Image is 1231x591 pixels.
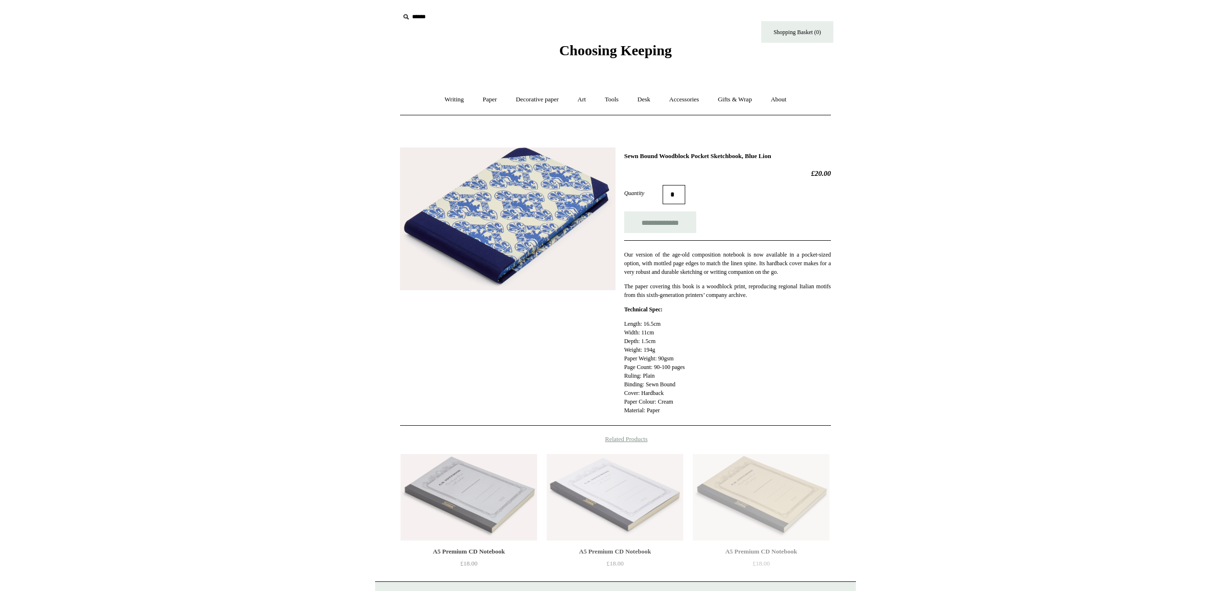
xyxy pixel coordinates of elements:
a: A5 Premium CD Notebook £18.00 [693,546,829,585]
div: A5 Premium CD Notebook [549,546,681,557]
h4: Related Products [375,435,856,443]
a: Accessories [661,87,708,112]
span: £18.00 [606,560,624,567]
p: Length: 16.5cm Width: 11cm Depth: 1.5cm Weight: 194g Paper Weight: 90gsm Page Count: 90-100 pages... [624,320,831,415]
div: A5 Premium CD Notebook [403,546,535,557]
a: A5 Premium CD Notebook A5 Premium CD Notebook [693,454,829,541]
p: Our version of the age-old composition notebook is now available in a pocket-sized option, with m... [624,250,831,276]
a: A5 Premium CD Notebook A5 Premium CD Notebook [547,454,683,541]
a: Choosing Keeping [559,50,672,57]
a: A5 Premium CD Notebook £18.00 [547,546,683,585]
img: A5 Premium CD Notebook [401,454,537,541]
a: Paper [474,87,506,112]
h2: £20.00 [624,169,831,178]
img: Sewn Bound Woodblock Pocket Sketchbook, Blue Lion [400,148,615,291]
strong: Technical Spec: [624,306,663,313]
label: Quantity [624,189,663,197]
a: Decorative paper [507,87,567,112]
a: A5 Premium CD Notebook £18.00 [401,546,537,585]
img: A5 Premium CD Notebook [693,454,829,541]
img: A5 Premium CD Notebook [547,454,683,541]
span: £18.00 [460,560,477,567]
a: Shopping Basket (0) [761,21,833,43]
a: Writing [436,87,473,112]
span: Choosing Keeping [559,42,672,58]
div: A5 Premium CD Notebook [695,546,827,557]
a: Tools [596,87,628,112]
h1: Sewn Bound Woodblock Pocket Sketchbook, Blue Lion [624,152,831,160]
a: Desk [629,87,659,112]
a: About [762,87,795,112]
a: Art [569,87,594,112]
a: A5 Premium CD Notebook A5 Premium CD Notebook [401,454,537,541]
p: The paper covering this book is a woodblock print, reproducing regional Italian motifs from this ... [624,282,831,299]
a: Gifts & Wrap [709,87,761,112]
span: £18.00 [753,560,770,567]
